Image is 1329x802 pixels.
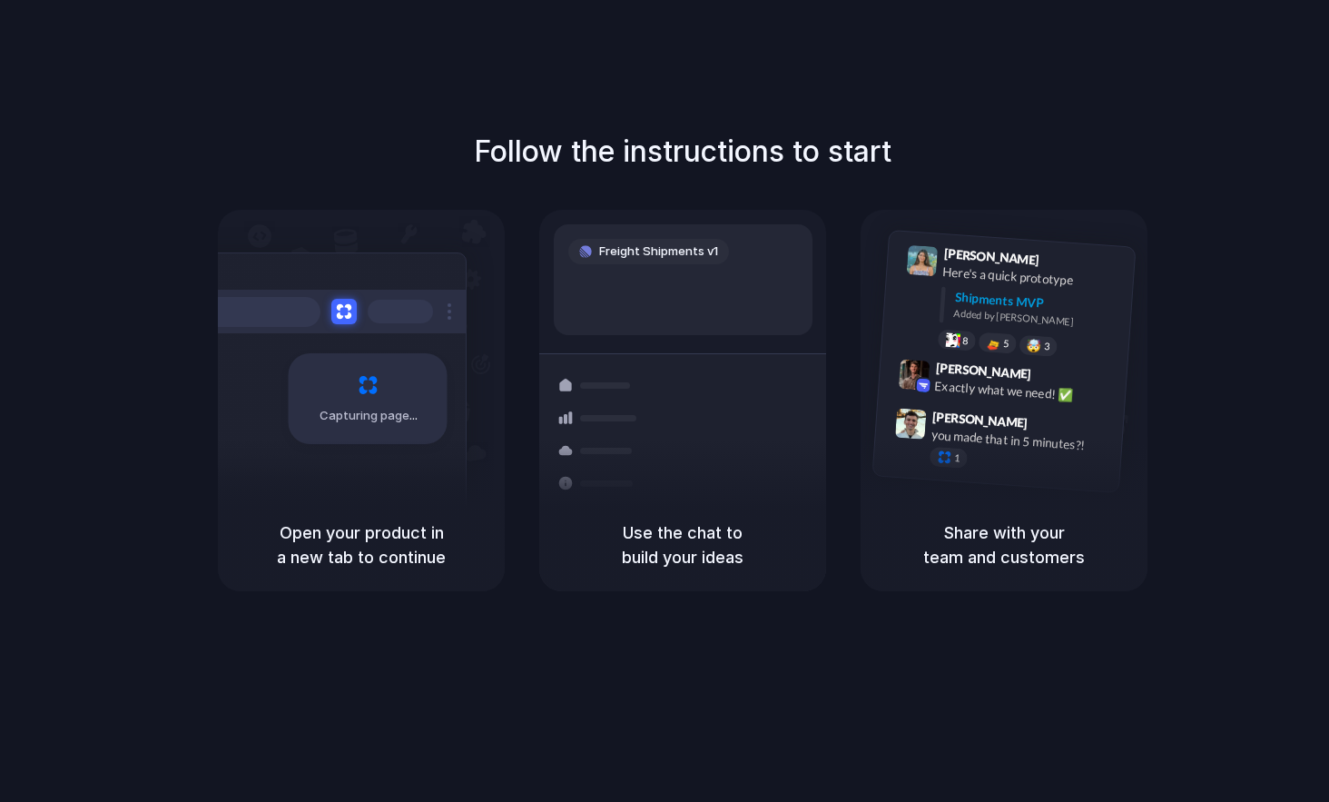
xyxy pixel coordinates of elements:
[935,358,1031,384] span: [PERSON_NAME]
[1027,340,1042,353] div: 🤯
[943,243,1039,270] span: [PERSON_NAME]
[1037,367,1074,389] span: 9:42 AM
[474,130,891,173] h1: Follow the instructions to start
[954,453,960,463] span: 1
[882,520,1126,569] h5: Share with your team and customers
[1045,252,1082,274] span: 9:41 AM
[954,288,1122,318] div: Shipments MVP
[932,407,1029,433] span: [PERSON_NAME]
[953,306,1120,332] div: Added by [PERSON_NAME]
[1033,416,1070,438] span: 9:47 AM
[240,520,483,569] h5: Open your product in a new tab to continue
[930,426,1112,457] div: you made that in 5 minutes?!
[942,262,1124,293] div: Here's a quick prototype
[599,243,718,261] span: Freight Shipments v1
[934,377,1116,408] div: Exactly what we need! ✅
[561,520,804,569] h5: Use the chat to build your ideas
[962,336,969,346] span: 8
[1044,342,1050,351] span: 3
[320,407,420,425] span: Capturing page
[1003,339,1009,349] span: 5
